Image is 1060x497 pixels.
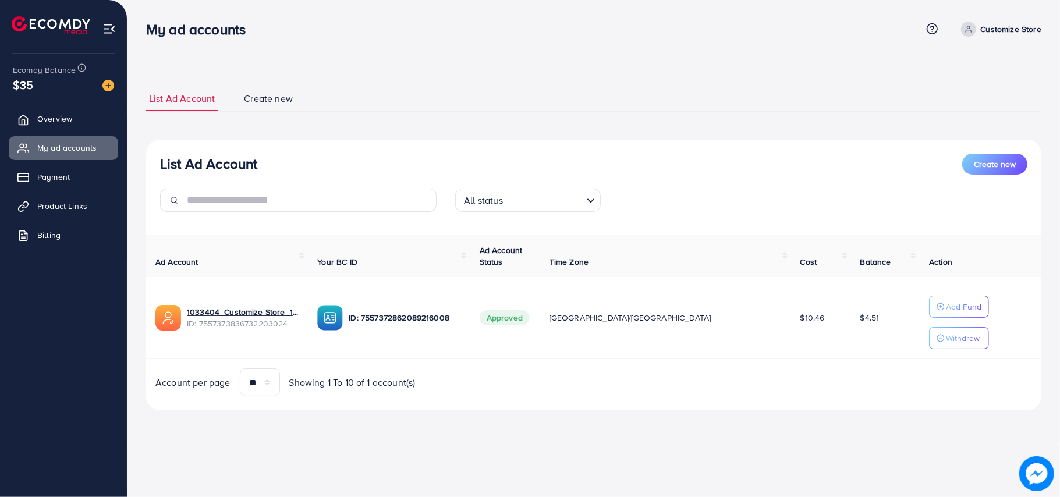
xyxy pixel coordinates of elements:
[187,318,299,329] span: ID: 7557373836732203024
[981,22,1041,36] p: Customize Store
[160,155,257,172] h3: List Ad Account
[187,306,299,318] a: 1033404_Customize Store_1759588237532
[37,229,61,241] span: Billing
[155,305,181,331] img: ic-ads-acc.e4c84228.svg
[800,256,817,268] span: Cost
[37,200,87,212] span: Product Links
[149,92,215,105] span: List Ad Account
[187,306,299,330] div: <span class='underline'>1033404_Customize Store_1759588237532</span></br>7557373836732203024
[13,64,76,76] span: Ecomdy Balance
[13,76,33,93] span: $35
[800,312,825,324] span: $10.46
[506,190,582,209] input: Search for option
[9,165,118,189] a: Payment
[317,256,357,268] span: Your BC ID
[102,80,114,91] img: image
[1020,457,1054,491] img: image
[946,331,980,345] p: Withdraw
[37,171,70,183] span: Payment
[974,158,1016,170] span: Create new
[956,22,1041,37] a: Customize Store
[929,327,989,349] button: Withdraw
[317,305,343,331] img: ic-ba-acc.ded83a64.svg
[155,256,198,268] span: Ad Account
[929,296,989,318] button: Add Fund
[349,311,460,325] p: ID: 7557372862089216008
[9,107,118,130] a: Overview
[146,21,255,38] h3: My ad accounts
[102,22,116,35] img: menu
[480,244,523,268] span: Ad Account Status
[37,142,97,154] span: My ad accounts
[962,154,1027,175] button: Create new
[155,376,231,389] span: Account per page
[480,310,530,325] span: Approved
[9,223,118,247] a: Billing
[9,194,118,218] a: Product Links
[462,192,505,209] span: All status
[550,312,711,324] span: [GEOGRAPHIC_DATA]/[GEOGRAPHIC_DATA]
[244,92,293,105] span: Create new
[860,312,880,324] span: $4.51
[550,256,589,268] span: Time Zone
[455,189,601,212] div: Search for option
[929,256,952,268] span: Action
[37,113,72,125] span: Overview
[9,136,118,159] a: My ad accounts
[12,16,90,34] img: logo
[946,300,981,314] p: Add Fund
[289,376,416,389] span: Showing 1 To 10 of 1 account(s)
[860,256,891,268] span: Balance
